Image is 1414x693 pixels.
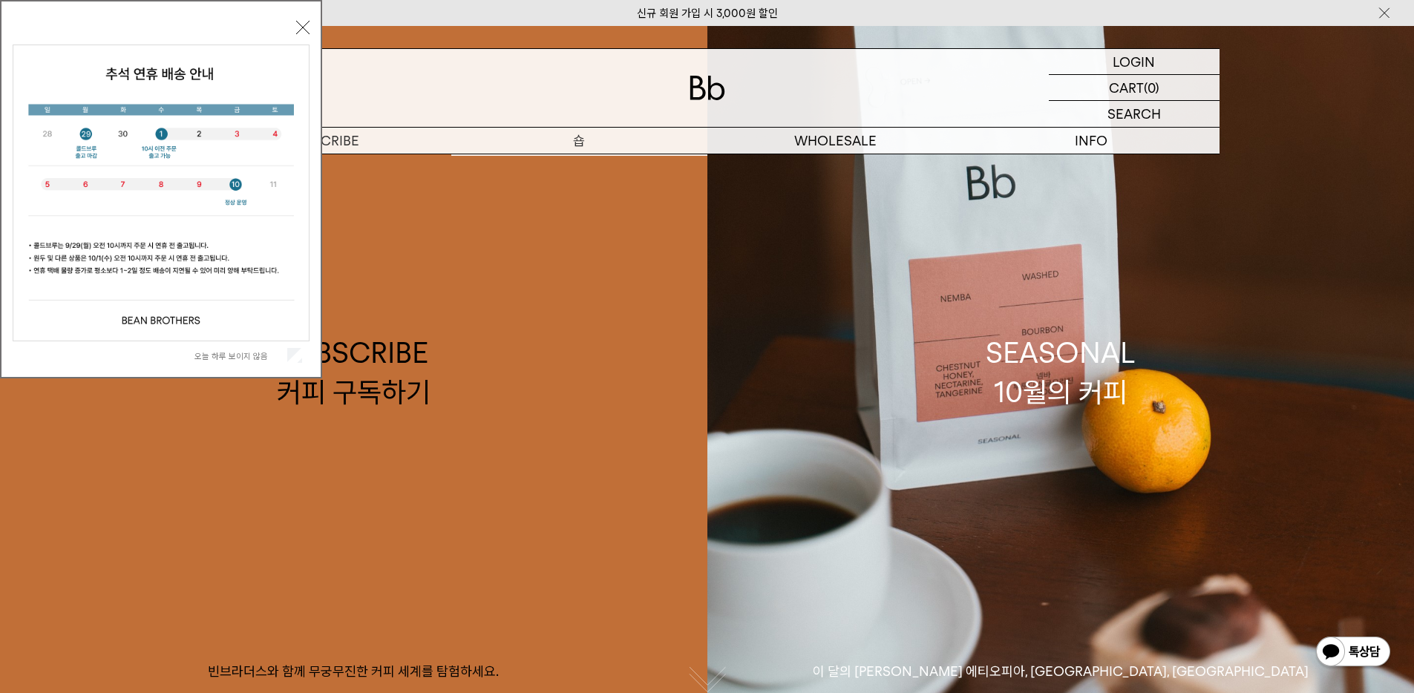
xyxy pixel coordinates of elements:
[707,128,963,154] p: WHOLESALE
[1049,75,1220,101] a: CART (0)
[1113,49,1155,74] p: LOGIN
[637,7,778,20] a: 신규 회원 가입 시 3,000원 할인
[986,333,1136,412] div: SEASONAL 10월의 커피
[451,128,707,154] a: 숍
[1315,635,1392,671] img: 카카오톡 채널 1:1 채팅 버튼
[194,351,284,361] label: 오늘 하루 보이지 않음
[1107,101,1161,127] p: SEARCH
[296,21,310,34] button: 닫기
[1049,49,1220,75] a: LOGIN
[690,76,725,100] img: 로고
[451,154,707,180] a: 원두
[963,128,1220,154] p: INFO
[13,45,309,341] img: 5e4d662c6b1424087153c0055ceb1a13_140731.jpg
[277,333,431,412] div: SUBSCRIBE 커피 구독하기
[1144,75,1159,100] p: (0)
[1109,75,1144,100] p: CART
